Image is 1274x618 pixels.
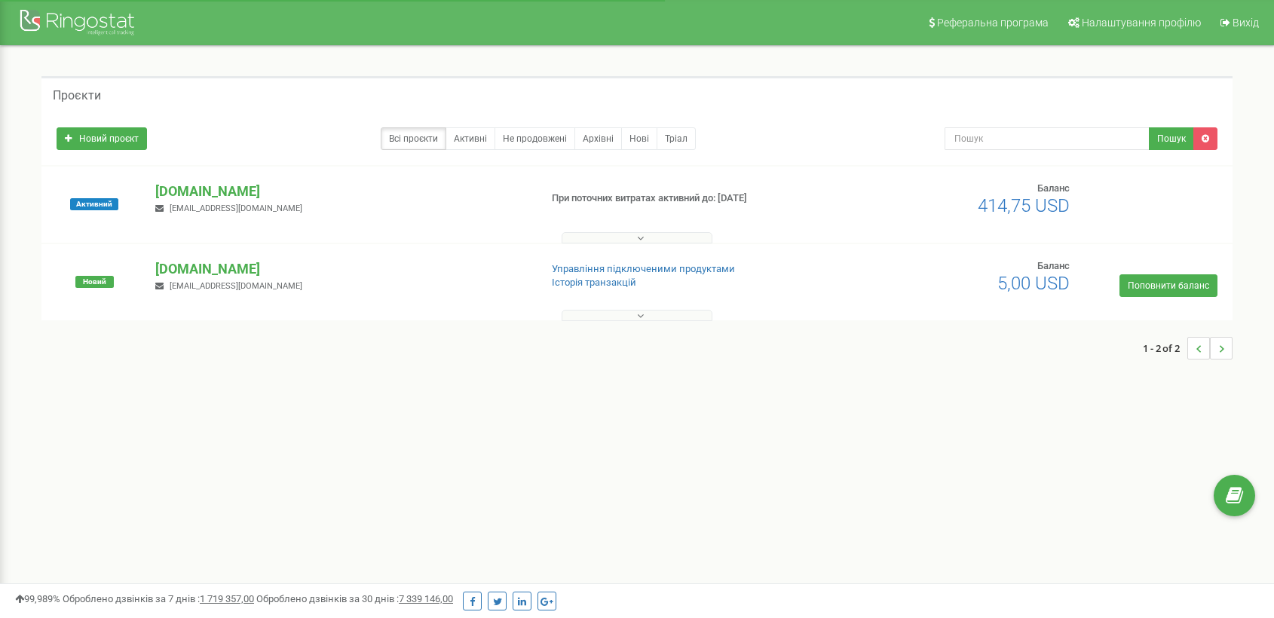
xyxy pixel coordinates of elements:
span: Активний [70,198,118,210]
p: [DOMAIN_NAME] [155,259,527,279]
a: Нові [621,127,657,150]
span: [EMAIL_ADDRESS][DOMAIN_NAME] [170,203,302,213]
a: Історія транзакцій [552,277,636,288]
u: 1 719 357,00 [200,593,254,604]
span: Баланс [1037,182,1070,194]
a: Архівні [574,127,622,150]
a: Управління підключеними продуктами [552,263,735,274]
a: Новий проєкт [57,127,147,150]
span: Вихід [1233,17,1259,29]
a: Тріал [657,127,696,150]
h5: Проєкти [53,89,101,102]
input: Пошук [945,127,1150,150]
span: 5,00 USD [997,273,1070,294]
span: Оброблено дзвінків за 7 днів : [63,593,254,604]
span: 414,75 USD [978,195,1070,216]
a: Всі проєкти [381,127,446,150]
span: Реферальна програма [937,17,1049,29]
span: 99,989% [15,593,60,604]
button: Пошук [1149,127,1194,150]
span: Оброблено дзвінків за 30 днів : [256,593,453,604]
span: 1 - 2 of 2 [1143,337,1187,359]
span: [EMAIL_ADDRESS][DOMAIN_NAME] [170,281,302,291]
span: Новий [75,276,114,288]
a: Активні [446,127,495,150]
a: Не продовжені [495,127,575,150]
span: Баланс [1037,260,1070,271]
p: При поточних витратах активний до: [DATE] [552,191,825,206]
u: 7 339 146,00 [399,593,453,604]
nav: ... [1143,322,1233,375]
p: [DOMAIN_NAME] [155,182,527,201]
a: Поповнити баланс [1119,274,1217,297]
span: Налаштування профілю [1082,17,1201,29]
